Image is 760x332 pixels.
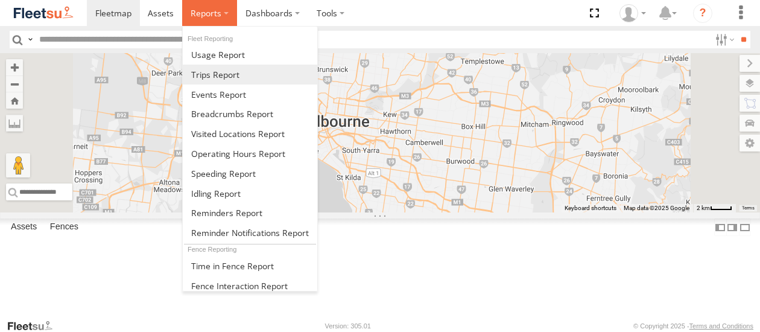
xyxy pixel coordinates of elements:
[183,223,317,243] a: Service Reminder Notifications Report
[183,45,317,65] a: Usage Report
[693,4,712,23] i: ?
[183,184,317,203] a: Idling Report
[25,31,35,48] label: Search Query
[689,322,753,330] a: Terms and Conditions
[12,5,75,21] img: fleetsu-logo-horizontal.svg
[739,219,751,236] label: Hide Summary Table
[615,4,650,22] div: Garry Tanner
[183,124,317,144] a: Visited Locations Report
[6,153,30,177] button: Drag Pegman onto the map to open Street View
[742,206,755,211] a: Terms
[739,135,760,152] label: Map Settings
[714,219,726,236] label: Dock Summary Table to the Left
[711,31,736,48] label: Search Filter Options
[325,322,371,330] div: Version: 305.01
[183,203,317,223] a: Reminders Report
[183,85,317,104] a: Full Events Report
[5,219,43,236] label: Assets
[6,59,23,75] button: Zoom in
[44,219,84,236] label: Fences
[183,144,317,164] a: Asset Operating Hours Report
[183,256,317,276] a: Time in Fences Report
[6,75,23,92] button: Zoom out
[183,104,317,124] a: Breadcrumbs Report
[565,204,616,212] button: Keyboard shortcuts
[7,320,62,332] a: Visit our Website
[183,164,317,184] a: Fleet Speed Report
[624,205,689,211] span: Map data ©2025 Google
[183,276,317,296] a: Fence Interaction Report
[697,205,710,211] span: 2 km
[693,204,736,212] button: Map scale: 2 km per 33 pixels
[6,92,23,109] button: Zoom Home
[726,219,738,236] label: Dock Summary Table to the Right
[633,322,753,330] div: © Copyright 2025 -
[183,65,317,85] a: Trips Report
[6,115,23,132] label: Measure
